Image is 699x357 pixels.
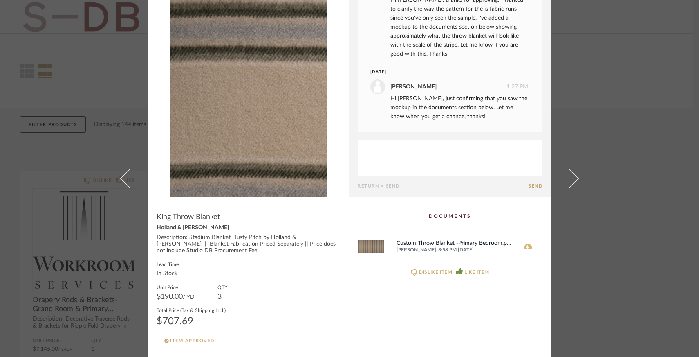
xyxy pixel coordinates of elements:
[157,293,183,301] span: $190.00
[157,225,341,231] div: Holland & [PERSON_NAME]
[370,69,513,75] div: [DATE]
[390,94,528,121] div: Hi [PERSON_NAME], just confirming that you saw the mockup in the documents section below. Let me ...
[157,316,226,326] div: $707.69
[438,247,512,253] span: 3:58 PM [DATE]
[217,284,227,290] label: QTY
[358,234,384,260] img: ced56118-c11c-4598-b0e0-c70275bab4d2_64x64.jpg
[157,271,179,277] div: In Stock
[157,235,341,254] div: Description: Stadium Blanket Dusty Pitch by Holland & [PERSON_NAME] || Blanket Fabrication Priced...
[390,82,437,91] div: [PERSON_NAME]
[529,183,542,189] button: Send
[358,183,529,189] div: Return = Send
[157,284,195,290] label: Unit Price
[397,240,512,247] div: Custom Throw Blanket -Primary Bedroom.pdf
[397,247,436,253] span: [PERSON_NAME]
[157,261,179,267] label: Lead Time
[370,79,528,94] div: 1:27 PM
[419,268,452,276] div: DISLIKE ITEM
[157,333,222,349] button: Item Approved
[464,268,489,276] div: LIKE ITEM
[183,294,195,300] span: / YD
[157,212,220,221] span: King Throw Blanket
[157,307,226,313] label: Total Price (Tax & Shipping Incl.)
[170,339,215,343] span: Item Approved
[217,294,227,300] div: 3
